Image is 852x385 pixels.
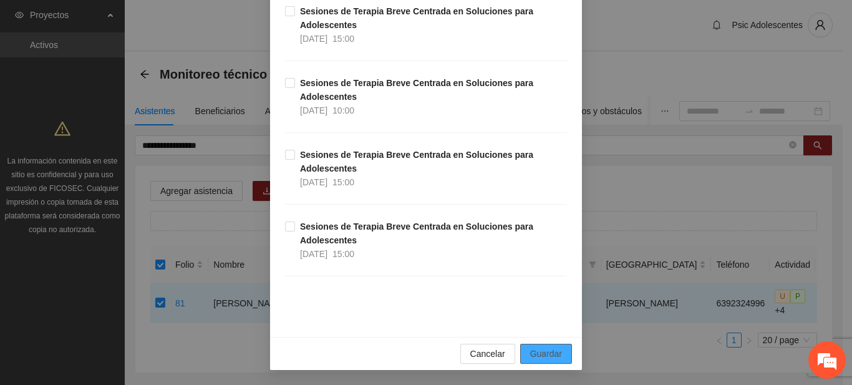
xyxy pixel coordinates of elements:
[470,347,505,361] span: Cancelar
[300,78,533,102] strong: Sesiones de Terapia Breve Centrada en Soluciones para Adolescentes
[300,105,327,115] span: [DATE]
[332,249,354,259] span: 15:00
[300,150,533,173] strong: Sesiones de Terapia Breve Centrada en Soluciones para Adolescentes
[6,254,238,298] textarea: Escriba su mensaje y pulse “Intro”
[332,177,354,187] span: 15:00
[300,34,327,44] span: [DATE]
[332,105,354,115] span: 10:00
[65,64,210,80] div: Chatee con nosotros ahora
[300,6,533,30] strong: Sesiones de Terapia Breve Centrada en Soluciones para Adolescentes
[300,249,327,259] span: [DATE]
[205,6,235,36] div: Minimizar ventana de chat en vivo
[300,222,533,245] strong: Sesiones de Terapia Breve Centrada en Soluciones para Adolescentes
[530,347,562,361] span: Guardar
[332,34,354,44] span: 15:00
[460,344,515,364] button: Cancelar
[520,344,572,364] button: Guardar
[72,123,172,249] span: Estamos en línea.
[300,177,327,187] span: [DATE]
